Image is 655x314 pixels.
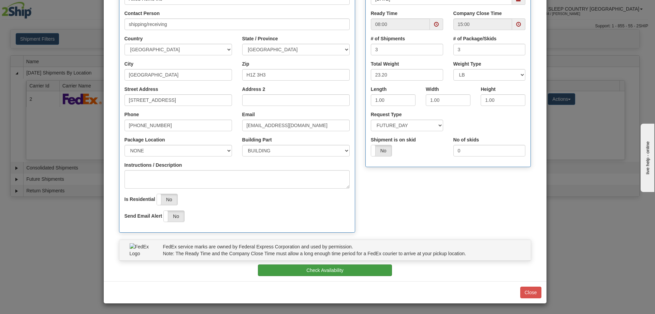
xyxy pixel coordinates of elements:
[158,243,526,257] div: FedEx service marks are owned by Federal Express Corporation and used by permission. Note: The Re...
[157,194,177,205] label: No
[125,10,160,17] label: Contact Person
[125,111,139,118] label: Phone
[481,86,496,93] label: Height
[371,86,387,93] label: Length
[453,136,479,143] label: No of skids
[125,86,158,93] label: Street Address
[453,60,481,67] label: Weight Type
[371,60,399,67] label: Total Weight
[125,162,182,168] label: Instructions / Description
[242,60,249,67] label: Zip
[125,213,162,219] label: Send Email Alert
[371,136,416,143] label: Shipment is on skid
[371,35,405,42] label: # of Shipments
[125,60,133,67] label: City
[258,264,392,276] button: Check Availability
[5,6,63,11] div: live help - online
[639,122,654,192] iframe: chat widget
[371,145,392,156] label: No
[125,136,165,143] label: Package Location
[453,35,497,42] label: # of Package/Skids
[371,10,397,17] label: Ready Time
[242,86,265,93] label: Address 2
[125,35,143,42] label: Country
[242,111,255,118] label: Email
[453,10,502,17] label: Company Close Time
[371,111,402,118] label: Request Type
[242,35,278,42] label: State / Province
[130,243,153,257] img: FedEx Logo
[426,86,439,93] label: Width
[125,196,155,203] label: Is Residential
[164,211,184,222] label: No
[520,287,541,298] button: Close
[242,136,272,143] label: Building Part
